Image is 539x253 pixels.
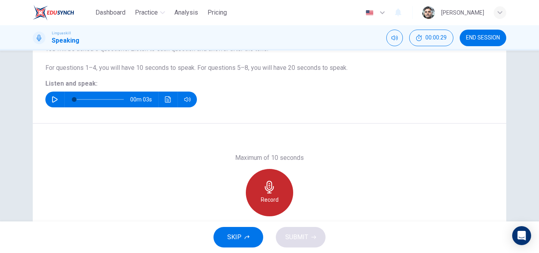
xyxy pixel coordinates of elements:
a: EduSynch logo [33,5,92,21]
button: END SESSION [460,30,506,46]
div: Hide [409,30,453,46]
div: Mute [386,30,403,46]
span: Pricing [208,8,227,17]
span: Dashboard [95,8,125,17]
button: Record [246,169,293,216]
span: For questions 1–4, you will have 10 seconds to speak. For questions 5–8, you will have 20 seconds... [45,64,348,71]
h6: Maximum of 10 seconds [235,153,304,163]
h1: Speaking [52,36,79,45]
span: Practice [135,8,158,17]
img: Profile picture [422,6,435,19]
span: Analysis [174,8,198,17]
span: SKIP [227,232,241,243]
span: END SESSION [466,35,500,41]
img: EduSynch logo [33,5,74,21]
img: en [365,10,374,16]
button: 00:00:29 [409,30,453,46]
span: Linguaskill [52,30,71,36]
button: Click to see the audio transcription [162,92,174,107]
span: 00m 03s [130,92,158,107]
button: Analysis [171,6,201,20]
button: Pricing [204,6,230,20]
span: Listen and speak: [45,80,97,87]
div: Open Intercom Messenger [512,226,531,245]
button: SKIP [213,227,263,247]
h6: Record [261,195,279,204]
div: [PERSON_NAME] [441,8,484,17]
span: 00:00:29 [425,35,447,41]
button: Dashboard [92,6,129,20]
button: Practice [132,6,168,20]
